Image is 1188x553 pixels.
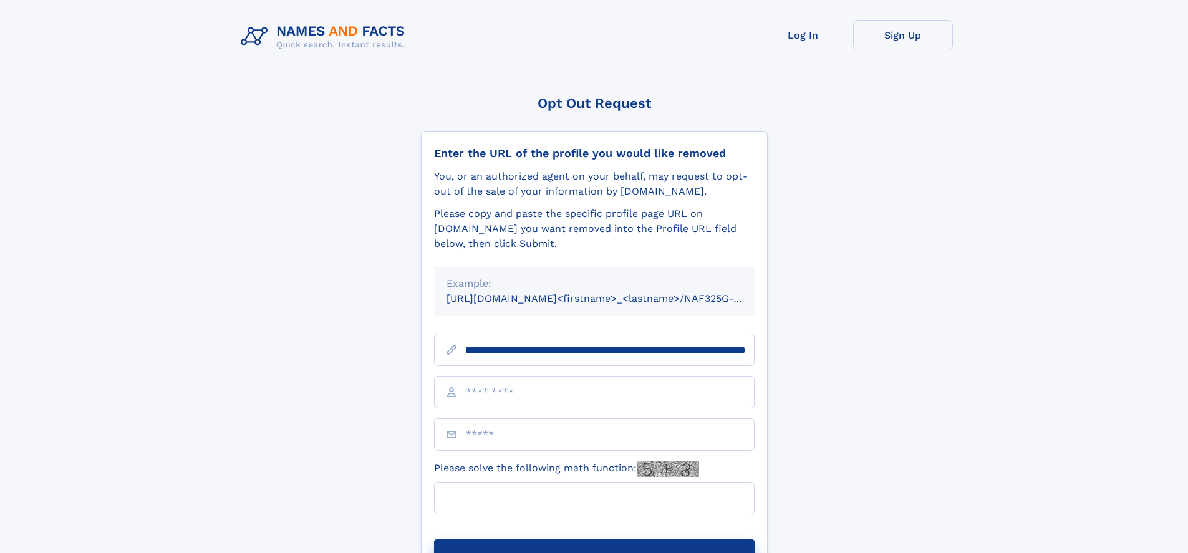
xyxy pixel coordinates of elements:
[434,147,755,160] div: Enter the URL of the profile you would like removed
[421,95,768,111] div: Opt Out Request
[434,169,755,199] div: You, or an authorized agent on your behalf, may request to opt-out of the sale of your informatio...
[447,276,742,291] div: Example:
[434,206,755,251] div: Please copy and paste the specific profile page URL on [DOMAIN_NAME] you want removed into the Pr...
[447,292,778,304] small: [URL][DOMAIN_NAME]<firstname>_<lastname>/NAF325G-xxxxxxxx
[853,20,953,50] a: Sign Up
[434,461,699,477] label: Please solve the following math function:
[753,20,853,50] a: Log In
[236,20,415,54] img: Logo Names and Facts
